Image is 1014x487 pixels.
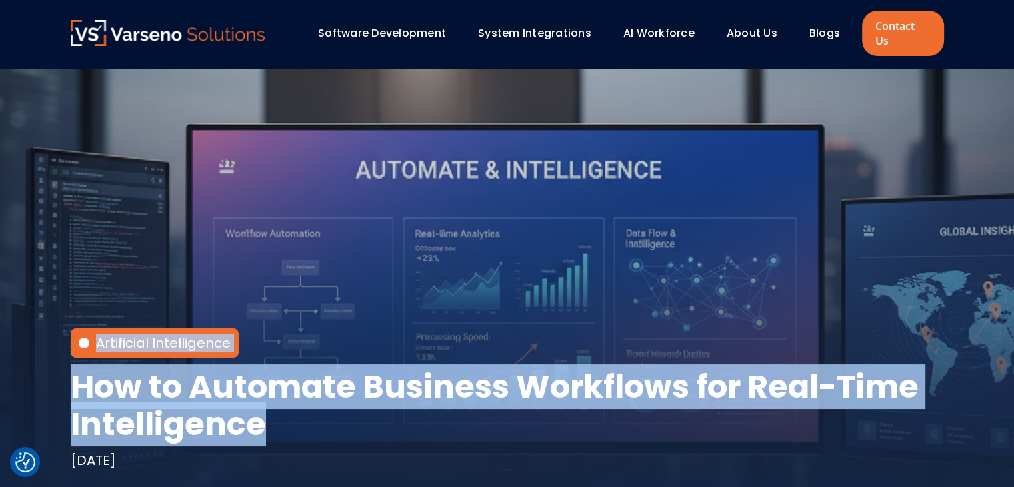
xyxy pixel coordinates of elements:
[71,20,265,47] a: Varseno Solutions – Product Engineering & IT Services
[803,22,859,45] div: Blogs
[71,368,944,443] h1: How to Automate Business Workflows for Real-Time Intelligence
[96,334,231,352] a: Artificial Intelligence
[71,20,265,46] img: Varseno Solutions – Product Engineering & IT Services
[318,25,446,41] a: Software Development
[617,22,713,45] div: AI Workforce
[471,22,610,45] div: System Integrations
[71,451,116,470] div: [DATE]
[15,452,35,472] img: Revisit consent button
[720,22,796,45] div: About Us
[311,22,465,45] div: Software Development
[15,452,35,472] button: Cookie Settings
[727,25,777,41] a: About Us
[809,25,840,41] a: Blogs
[623,25,695,41] a: AI Workforce
[862,11,943,56] a: Contact Us
[478,25,591,41] a: System Integrations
